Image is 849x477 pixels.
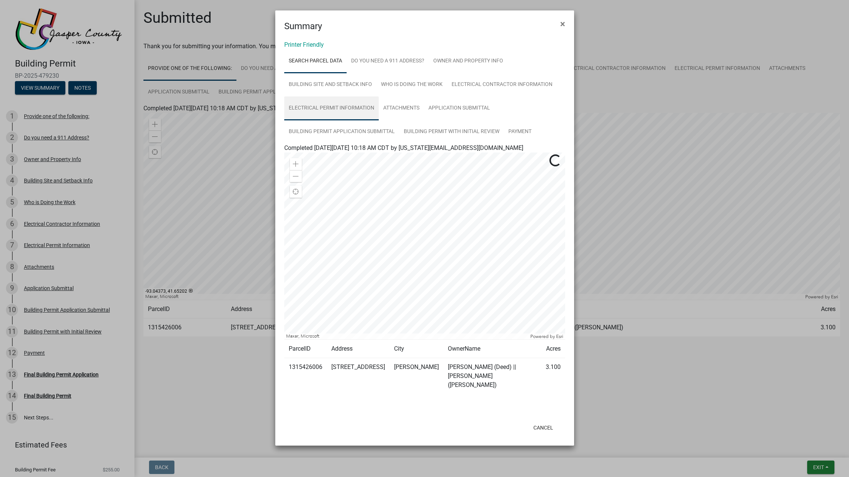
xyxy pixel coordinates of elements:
[284,358,327,394] td: 1315426006
[379,96,424,120] a: Attachments
[284,340,327,358] td: ParcelID
[447,73,557,97] a: Electrical Contractor Information
[284,49,347,73] a: Search Parcel Data
[284,333,529,339] div: Maxar, Microsoft
[327,340,390,358] td: Address
[424,96,495,120] a: Application Submittal
[429,49,508,73] a: Owner and Property Info
[377,73,447,97] a: Who is Doing the Work
[284,120,399,144] a: Building Permit Application Submittal
[390,358,443,394] td: [PERSON_NAME]
[290,170,302,182] div: Zoom out
[284,144,523,151] span: Completed [DATE][DATE] 10:18 AM CDT by [US_STATE][EMAIL_ADDRESS][DOMAIN_NAME]
[284,73,377,97] a: Building Site and Setback Info
[560,19,565,29] span: ×
[327,358,390,394] td: [STREET_ADDRESS]
[541,340,565,358] td: Acres
[290,186,302,198] div: Find my location
[284,96,379,120] a: Electrical Permit Information
[290,158,302,170] div: Zoom in
[504,120,536,144] a: Payment
[284,41,324,48] a: Printer Friendly
[399,120,504,144] a: Building Permit with Initial Review
[554,13,571,34] button: Close
[443,340,541,358] td: OwnerName
[556,334,563,339] a: Esri
[284,19,322,33] h4: Summary
[347,49,429,73] a: Do you need a 911 Address?
[541,358,565,394] td: 3.100
[390,340,443,358] td: City
[443,358,541,394] td: [PERSON_NAME] (Deed) || [PERSON_NAME] ([PERSON_NAME])
[527,421,559,434] button: Cancel
[529,333,565,339] div: Powered by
